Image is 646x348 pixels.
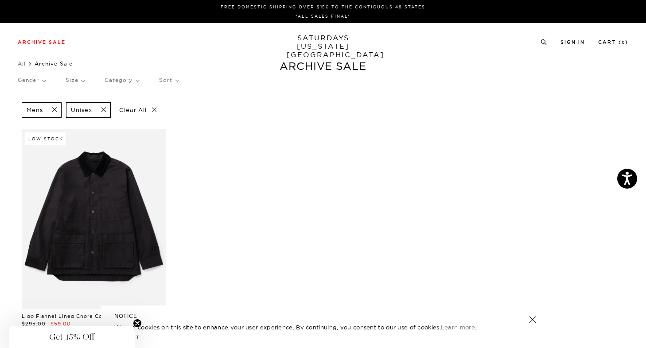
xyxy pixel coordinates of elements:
a: SATURDAYS[US_STATE][GEOGRAPHIC_DATA] [287,34,360,59]
p: Clear All [115,102,161,118]
p: Mens [27,106,43,114]
a: Learn more [441,324,475,331]
p: We use cookies on this site to enhance your user experience. By continuing, you consent to our us... [114,323,500,332]
h5: NOTICE [114,312,532,320]
a: Lido Flannel Lined Chore Coat [22,313,108,319]
p: Sort [159,70,179,90]
a: Cart (0) [598,40,628,45]
p: Gender [18,70,46,90]
p: *ALL SALES FINAL* [21,13,625,19]
button: Close teaser [133,319,142,328]
div: Low Stock [25,132,66,145]
p: Category [105,70,139,90]
a: Archive Sale [18,40,66,45]
a: All [18,60,26,67]
small: 0 [622,41,625,45]
p: FREE DOMESTIC SHIPPING OVER $150 TO THE CONTIGUOUS 48 STATES [21,4,625,10]
span: $295.00 [22,321,46,327]
a: Sign In [560,40,585,45]
p: Size [66,70,85,90]
div: Get 15% OffClose teaser [9,326,135,348]
span: Get 15% Off [49,332,94,342]
p: Unisex [71,106,92,114]
span: Archive Sale [35,60,73,67]
span: $59.00 [51,321,71,327]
